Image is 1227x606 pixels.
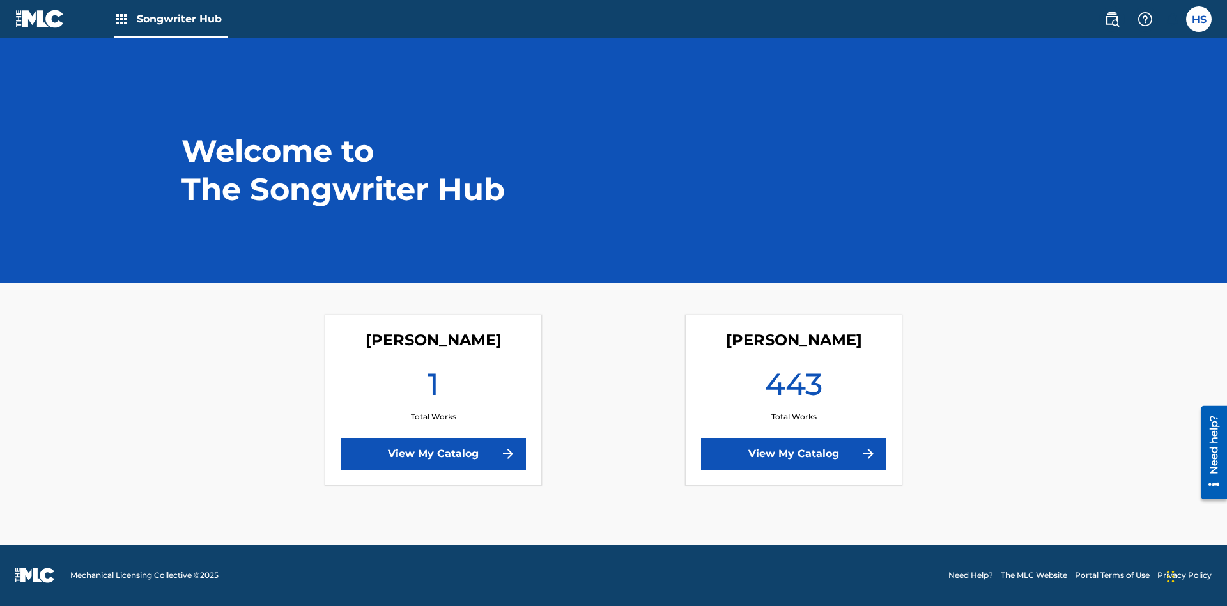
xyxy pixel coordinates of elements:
[70,570,219,581] span: Mechanical Licensing Collective © 2025
[771,411,817,423] p: Total Works
[341,438,526,470] a: View My Catalog
[1157,570,1212,581] a: Privacy Policy
[181,132,507,208] h1: Welcome to The Songwriter Hub
[366,330,502,350] h4: Lorna Singerton
[948,570,993,581] a: Need Help?
[411,411,456,423] p: Total Works
[861,446,876,462] img: f7272a7cc735f4ea7f67.svg
[500,446,516,462] img: f7272a7cc735f4ea7f67.svg
[1132,6,1158,32] div: Help
[1166,13,1178,26] div: Notifications
[1075,570,1150,581] a: Portal Terms of Use
[137,12,228,26] span: Songwriter Hub
[1191,401,1227,506] iframe: Resource Center
[1099,6,1125,32] a: Public Search
[1167,557,1175,596] div: Drag
[15,10,65,28] img: MLC Logo
[701,438,886,470] a: View My Catalog
[726,330,862,350] h4: Toby Songwriter
[114,12,129,27] img: Top Rightsholders
[428,365,439,411] h1: 1
[1186,6,1212,32] div: User Menu
[15,568,55,583] img: logo
[1104,12,1120,27] img: search
[1138,12,1153,27] img: help
[1163,545,1227,606] iframe: Chat Widget
[765,365,822,411] h1: 443
[1001,570,1067,581] a: The MLC Website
